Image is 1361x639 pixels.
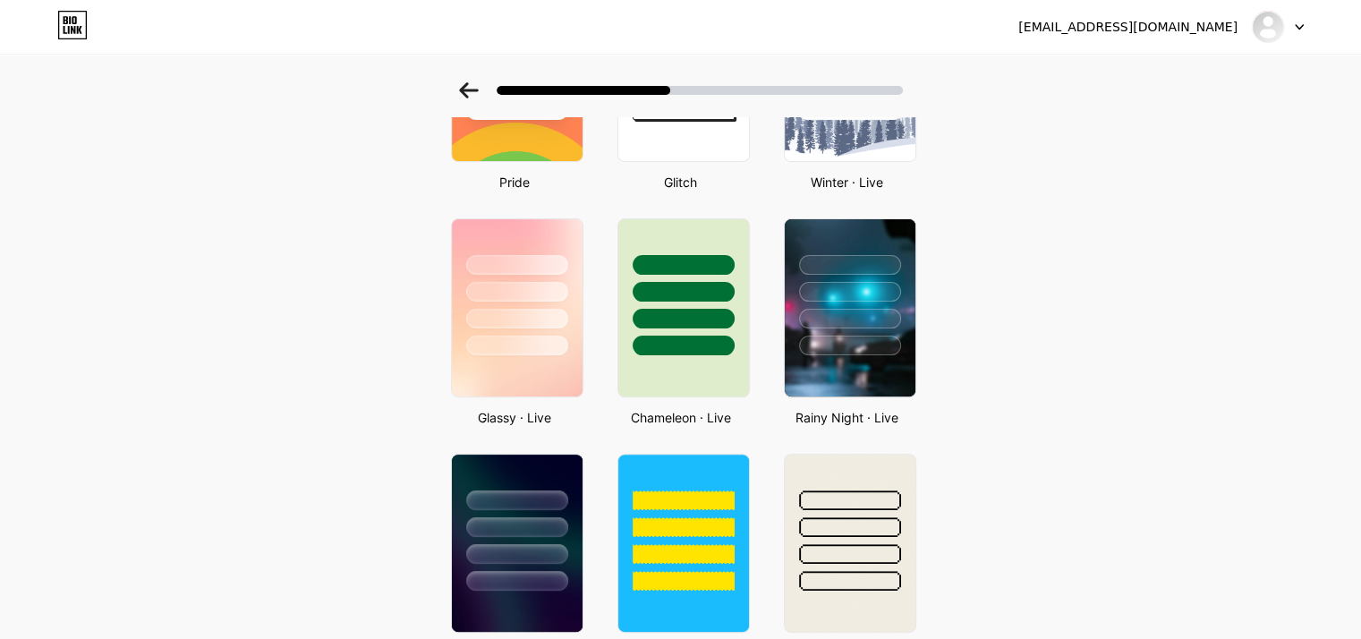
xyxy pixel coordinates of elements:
div: Winter · Live [778,173,916,192]
div: Glassy · Live [446,408,583,427]
div: Pride [446,173,583,192]
img: respiroviajes [1251,10,1285,44]
div: Chameleon · Live [612,408,750,427]
div: [EMAIL_ADDRESS][DOMAIN_NAME] [1018,18,1238,37]
div: Glitch [612,173,750,192]
div: Rainy Night · Live [778,408,916,427]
